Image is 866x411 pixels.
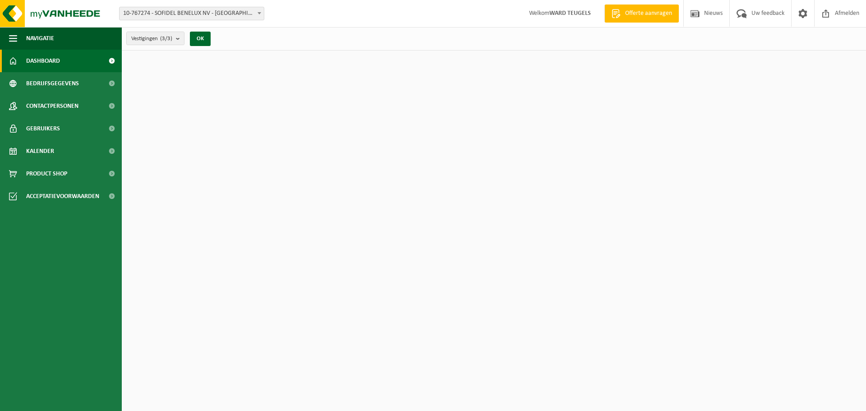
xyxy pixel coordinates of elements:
span: Offerte aanvragen [623,9,674,18]
strong: WARD TEUGELS [549,10,591,17]
span: Acceptatievoorwaarden [26,185,99,208]
button: OK [190,32,211,46]
span: Product Shop [26,162,67,185]
span: Bedrijfsgegevens [26,72,79,95]
span: Contactpersonen [26,95,78,117]
span: 10-767274 - SOFIDEL BENELUX NV - DUFFEL [120,7,264,20]
span: Dashboard [26,50,60,72]
span: Vestigingen [131,32,172,46]
button: Vestigingen(3/3) [126,32,184,45]
span: Gebruikers [26,117,60,140]
a: Offerte aanvragen [604,5,679,23]
span: Navigatie [26,27,54,50]
span: Kalender [26,140,54,162]
span: 10-767274 - SOFIDEL BENELUX NV - DUFFEL [119,7,264,20]
count: (3/3) [160,36,172,42]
